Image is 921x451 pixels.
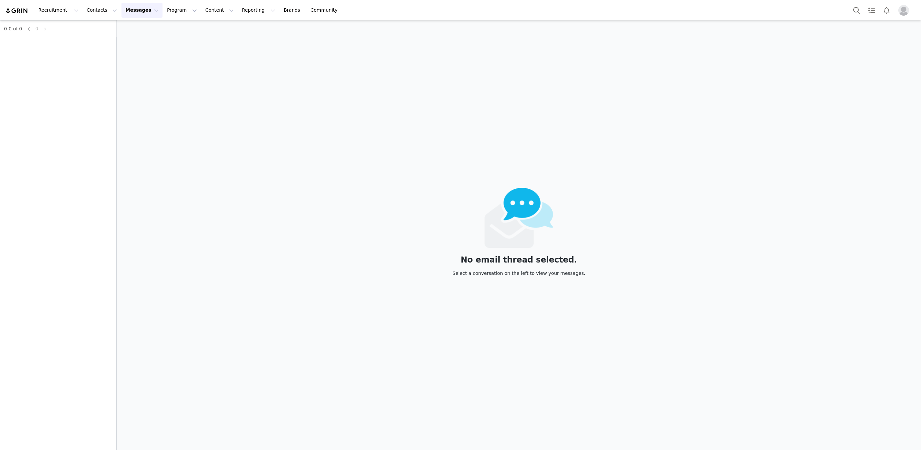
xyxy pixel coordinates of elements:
[33,25,41,33] li: 0
[452,256,585,264] div: No email thread selected.
[238,3,279,18] button: Reporting
[849,3,864,18] button: Search
[307,3,345,18] a: Community
[280,3,306,18] a: Brands
[485,188,554,248] img: emails-empty2x.png
[41,25,49,33] li: Next Page
[452,270,585,277] div: Select a conversation on the left to view your messages.
[43,27,47,31] i: icon: right
[83,3,121,18] button: Contacts
[27,27,31,31] i: icon: left
[25,25,33,33] li: Previous Page
[33,25,40,32] a: 0
[34,3,82,18] button: Recruitment
[4,25,22,33] li: 0-0 of 0
[163,3,201,18] button: Program
[864,3,879,18] a: Tasks
[898,5,909,16] img: placeholder-profile.jpg
[5,8,29,14] img: grin logo
[879,3,894,18] button: Notifications
[894,5,916,16] button: Profile
[201,3,238,18] button: Content
[121,3,163,18] button: Messages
